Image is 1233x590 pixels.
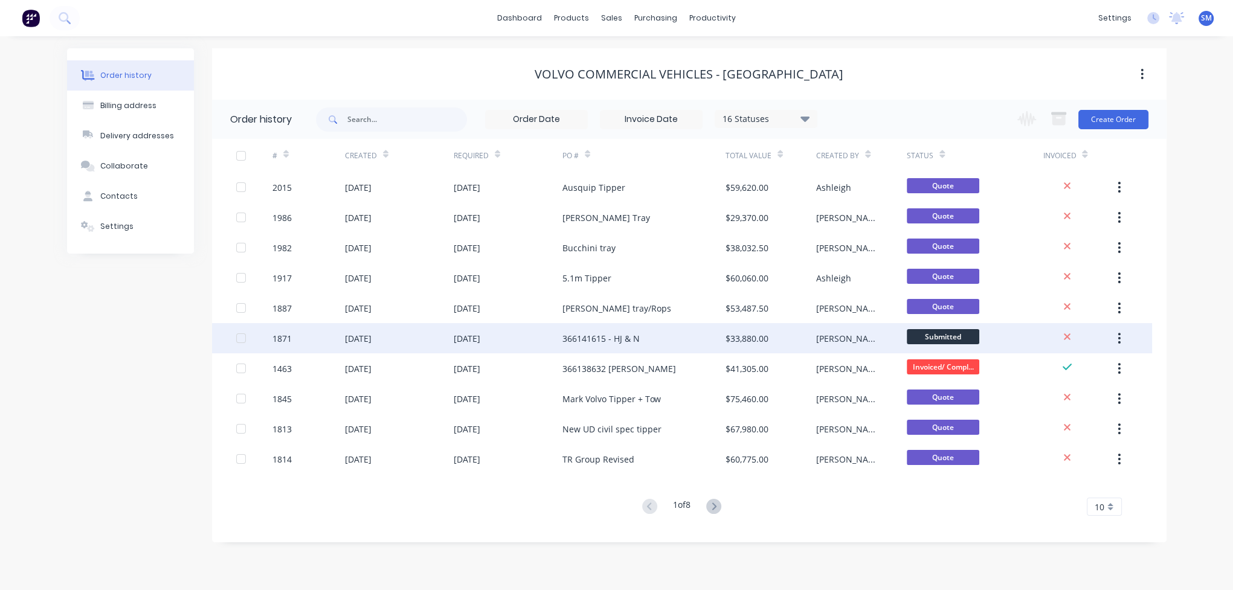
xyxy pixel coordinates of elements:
[345,302,372,315] div: [DATE]
[22,9,40,27] img: Factory
[816,242,883,254] div: [PERSON_NAME]
[454,332,480,345] div: [DATE]
[562,242,616,254] div: Bucchini tray
[67,60,194,91] button: Order history
[272,181,292,194] div: 2015
[345,242,372,254] div: [DATE]
[562,211,650,224] div: [PERSON_NAME] Tray
[562,453,634,466] div: TR Group Revised
[562,362,676,375] div: 366138632 [PERSON_NAME]
[100,161,148,172] div: Collaborate
[345,211,372,224] div: [DATE]
[454,423,480,435] div: [DATE]
[726,423,768,435] div: $67,980.00
[67,121,194,151] button: Delivery addresses
[345,362,372,375] div: [DATE]
[535,67,843,82] div: Volvo Commercial Vehicles - [GEOGRAPHIC_DATA]
[272,362,292,375] div: 1463
[562,139,726,172] div: PO #
[454,150,489,161] div: Required
[907,239,979,254] span: Quote
[726,453,768,466] div: $60,775.00
[726,272,768,284] div: $60,060.00
[726,362,768,375] div: $41,305.00
[272,139,345,172] div: #
[272,302,292,315] div: 1887
[715,112,817,126] div: 16 Statuses
[67,181,194,211] button: Contacts
[491,9,548,27] a: dashboard
[486,111,587,129] input: Order Date
[454,453,480,466] div: [DATE]
[1078,110,1148,129] button: Create Order
[816,181,851,194] div: Ashleigh
[272,272,292,284] div: 1917
[345,423,372,435] div: [DATE]
[100,221,134,232] div: Settings
[562,181,625,194] div: Ausquip Tipper
[347,107,467,132] input: Search...
[272,332,292,345] div: 1871
[454,139,562,172] div: Required
[345,393,372,405] div: [DATE]
[907,269,979,284] span: Quote
[907,150,933,161] div: Status
[907,390,979,405] span: Quote
[272,211,292,224] div: 1986
[907,208,979,223] span: Quote
[726,211,768,224] div: $29,370.00
[67,151,194,181] button: Collaborate
[907,359,979,374] span: Invoiced/ Compl...
[67,211,194,242] button: Settings
[816,139,907,172] div: Created By
[345,139,454,172] div: Created
[562,272,611,284] div: 5.1m Tipper
[726,302,768,315] div: $53,487.50
[1201,13,1212,24] span: SM
[345,181,372,194] div: [DATE]
[454,242,480,254] div: [DATE]
[562,332,640,345] div: 366141615 - HJ & N
[345,150,377,161] div: Created
[816,423,883,435] div: [PERSON_NAME]
[272,150,277,161] div: #
[816,150,859,161] div: Created By
[907,450,979,465] span: Quote
[907,178,979,193] span: Quote
[562,423,662,435] div: New UD civil spec tipper
[454,302,480,315] div: [DATE]
[345,453,372,466] div: [DATE]
[562,302,671,315] div: [PERSON_NAME] tray/Rops
[726,393,768,405] div: $75,460.00
[272,423,292,435] div: 1813
[454,362,480,375] div: [DATE]
[595,9,628,27] div: sales
[454,272,480,284] div: [DATE]
[726,242,768,254] div: $38,032.50
[562,393,661,405] div: Mark Volvo Tipper + Tow
[907,299,979,314] span: Quote
[272,242,292,254] div: 1982
[816,272,851,284] div: Ashleigh
[907,329,979,344] span: Submitted
[100,100,156,111] div: Billing address
[454,181,480,194] div: [DATE]
[726,150,771,161] div: Total Value
[454,211,480,224] div: [DATE]
[816,362,883,375] div: [PERSON_NAME]
[548,9,595,27] div: products
[907,139,1043,172] div: Status
[345,272,372,284] div: [DATE]
[1043,139,1115,172] div: Invoiced
[726,332,768,345] div: $33,880.00
[683,9,742,27] div: productivity
[600,111,702,129] input: Invoice Date
[1092,9,1138,27] div: settings
[816,453,883,466] div: [PERSON_NAME]
[454,393,480,405] div: [DATE]
[272,393,292,405] div: 1845
[726,139,816,172] div: Total Value
[673,498,691,516] div: 1 of 8
[230,112,292,127] div: Order history
[1043,150,1076,161] div: Invoiced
